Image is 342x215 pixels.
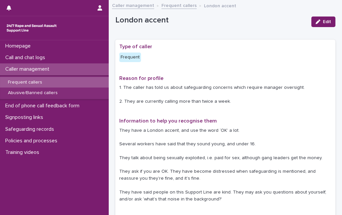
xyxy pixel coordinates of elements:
p: End of phone call feedback form [3,103,85,109]
span: Information to help you recognise them [119,118,217,124]
p: Safeguarding records [3,126,59,132]
span: Type of caller [119,44,152,49]
p: Call and chat logs [3,54,50,61]
button: Edit [311,17,335,27]
div: Frequent [119,53,141,62]
p: Frequent callers [3,80,47,85]
p: Caller management [3,66,55,72]
a: Caller management [112,1,154,9]
p: London accent [204,2,236,9]
p: Abusive/Banned callers [3,90,63,96]
img: rhQMoQhaT3yELyF149Cw [5,21,58,35]
p: Signposting links [3,114,48,121]
p: Homepage [3,43,36,49]
p: 1. The caller has told us about safeguarding concerns which require manager oversight. 2. They ar... [119,84,331,105]
span: Reason for profile [119,76,163,81]
span: Edit [323,19,331,24]
a: Frequent callers [161,1,197,9]
p: Training videos [3,149,44,156]
p: London accent [115,16,306,25]
p: They have a London accent, and use the word ‘OK’ a lot. Several workers have said that they sound... [119,127,331,203]
p: Policies and processes [3,138,63,144]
